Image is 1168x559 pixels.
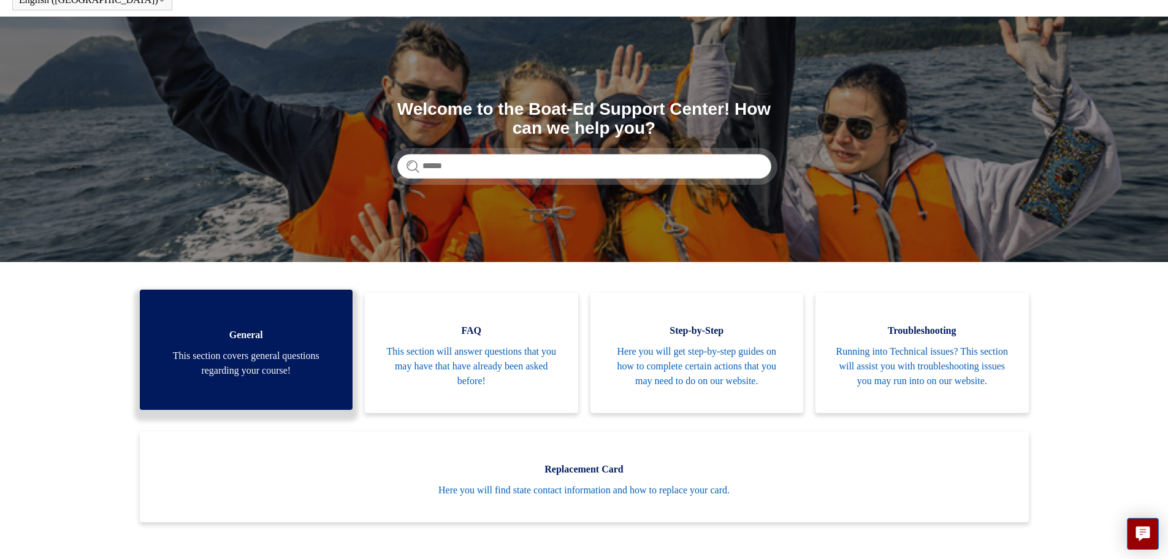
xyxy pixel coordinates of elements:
span: Replacement Card [158,462,1010,477]
span: Here you will find state contact information and how to replace your card. [158,483,1010,498]
input: Search [397,154,771,179]
span: Step-by-Step [609,323,785,338]
span: Running into Technical issues? This section will assist you with troubleshooting issues you may r... [834,344,1010,388]
span: Troubleshooting [834,323,1010,338]
a: Troubleshooting Running into Technical issues? This section will assist you with troubleshooting ... [815,293,1029,413]
span: This section covers general questions regarding your course! [158,349,335,378]
a: General This section covers general questions regarding your course! [140,290,353,410]
a: FAQ This section will answer questions that you may have that have already been asked before! [365,293,578,413]
span: This section will answer questions that you may have that have already been asked before! [383,344,560,388]
h1: Welcome to the Boat-Ed Support Center! How can we help you? [397,100,771,138]
span: General [158,328,335,342]
button: Live chat [1127,518,1159,550]
a: Step-by-Step Here you will get step-by-step guides on how to complete certain actions that you ma... [590,293,804,413]
a: Replacement Card Here you will find state contact information and how to replace your card. [140,431,1029,522]
span: FAQ [383,323,560,338]
span: Here you will get step-by-step guides on how to complete certain actions that you may need to do ... [609,344,785,388]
